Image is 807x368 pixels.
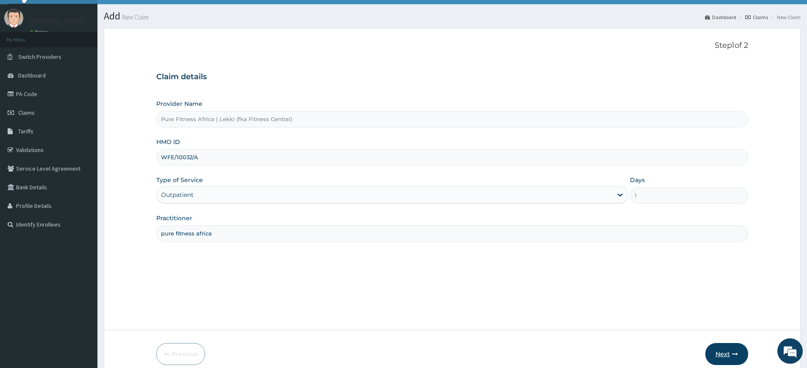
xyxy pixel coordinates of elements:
[18,72,46,79] span: Dashboard
[156,214,192,222] label: Practitioner
[156,225,748,242] input: Enter Name
[18,127,33,135] span: Tariffs
[705,343,748,365] button: Next
[18,53,61,61] span: Switch Providers
[104,11,801,22] h1: Add
[18,109,35,116] span: Claims
[156,343,205,365] button: Previous
[705,14,736,21] a: Dashboard
[630,176,645,184] label: Days
[156,176,203,184] label: Type of Service
[156,138,180,146] label: HMO ID
[769,14,801,21] li: New Claim
[120,14,149,20] small: New Claim
[156,72,748,82] h3: Claim details
[156,41,748,50] p: Step 1 of 2
[4,8,23,28] img: User Image
[30,17,85,25] p: [PERSON_NAME]
[745,14,768,21] a: Claims
[156,100,202,108] label: Provider Name
[30,29,50,35] a: Online
[156,149,748,166] input: Enter HMO ID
